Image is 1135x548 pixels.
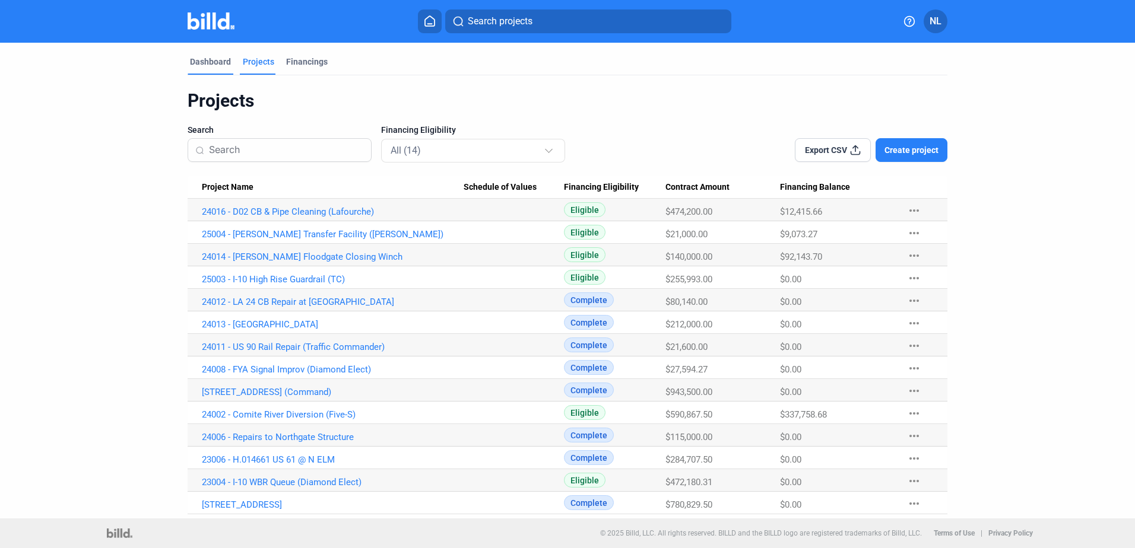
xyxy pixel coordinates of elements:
span: NL [930,14,941,28]
span: $21,600.00 [665,342,708,352]
span: Eligible [564,202,605,217]
span: $140,000.00 [665,251,712,262]
span: $943,500.00 [665,387,712,397]
span: $255,993.00 [665,274,712,285]
span: Project Name [202,182,253,193]
div: Projects [188,90,947,112]
mat-icon: more_horiz [907,294,921,308]
mat-icon: more_horiz [907,474,921,488]
a: 24008 - FYA Signal Improv (Diamond Elect) [202,364,464,375]
div: Projects [243,56,274,68]
button: Export CSV [795,138,871,162]
span: $284,707.50 [665,454,712,465]
mat-icon: more_horiz [907,203,921,218]
span: $590,867.50 [665,409,712,420]
span: $0.00 [780,342,801,352]
mat-icon: more_horiz [907,361,921,375]
mat-icon: more_horiz [907,384,921,398]
span: $0.00 [780,432,801,442]
b: Privacy Policy [988,529,1033,537]
div: Project Name [202,182,464,193]
p: | [981,529,982,537]
button: NL [924,9,947,33]
a: 23004 - I-10 WBR Queue (Diamond Elect) [202,477,464,488]
a: [STREET_ADDRESS] [202,499,464,510]
span: $0.00 [780,364,801,375]
mat-icon: more_horiz [907,339,921,353]
span: Complete [564,495,614,510]
b: Terms of Use [934,529,975,537]
span: Contract Amount [665,182,730,193]
span: $474,200.00 [665,206,712,217]
span: Eligible [564,247,605,262]
span: Financing Eligibility [564,182,639,193]
div: Financing Eligibility [564,182,665,193]
a: 24016 - D02 CB & Pipe Cleaning (Lafourche) [202,206,464,217]
button: Create project [876,138,947,162]
div: Dashboard [190,56,231,68]
div: Schedule of Values [464,182,565,193]
p: © 2025 Billd, LLC. All rights reserved. BILLD and the BILLD logo are registered trademarks of Bil... [600,529,922,537]
a: 25004 - [PERSON_NAME] Transfer Facility ([PERSON_NAME]) [202,229,464,240]
button: Search projects [445,9,731,33]
a: 24002 - Comite River Diversion (Five-S) [202,409,464,420]
span: Complete [564,450,614,465]
span: $472,180.31 [665,477,712,488]
span: Complete [564,383,614,397]
a: 24013 - [GEOGRAPHIC_DATA] [202,319,464,330]
span: $0.00 [780,297,801,307]
span: $0.00 [780,454,801,465]
mat-icon: more_horiz [907,429,921,443]
span: $0.00 [780,499,801,510]
img: logo [107,528,132,538]
a: 24014 - [PERSON_NAME] Floodgate Closing Winch [202,251,464,262]
span: Create project [884,144,939,156]
span: Complete [564,337,614,352]
span: Complete [564,315,614,330]
mat-icon: more_horiz [907,226,921,240]
mat-icon: more_horiz [907,451,921,466]
span: Eligible [564,225,605,240]
span: Financing Balance [780,182,850,193]
span: $0.00 [780,387,801,397]
span: $9,073.27 [780,229,817,240]
span: Complete [564,360,614,375]
a: [STREET_ADDRESS] (Command) [202,387,464,397]
span: Search projects [468,14,532,28]
span: Schedule of Values [464,182,537,193]
span: $780,829.50 [665,499,712,510]
a: 24011 - US 90 Rail Repair (Traffic Commander) [202,342,464,352]
span: Eligible [564,270,605,285]
span: $80,140.00 [665,297,708,307]
mat-select-trigger: All (14) [391,145,421,156]
mat-icon: more_horiz [907,406,921,420]
span: $12,415.66 [780,206,822,217]
span: $0.00 [780,319,801,330]
mat-icon: more_horiz [907,271,921,285]
span: $0.00 [780,274,801,285]
img: Billd Company Logo [188,12,234,30]
mat-icon: more_horiz [907,496,921,511]
mat-icon: more_horiz [907,248,921,263]
a: 23006 - H.014661 US 61 @ N ELM [202,454,464,465]
a: 24012 - LA 24 CB Repair at [GEOGRAPHIC_DATA] [202,297,464,307]
a: 24006 - Repairs to Northgate Structure [202,432,464,442]
input: Search [209,138,364,163]
div: Financing Balance [780,182,895,193]
span: Financing Eligibility [381,124,456,136]
span: Eligible [564,473,605,488]
span: Eligible [564,405,605,420]
span: $27,594.27 [665,364,708,375]
span: $115,000.00 [665,432,712,442]
a: 25003 - I-10 High Rise Guardrail (TC) [202,274,464,285]
span: Complete [564,292,614,307]
span: $92,143.70 [780,251,822,262]
span: $337,758.68 [780,409,827,420]
span: $0.00 [780,477,801,488]
div: Financings [286,56,328,68]
span: Search [188,124,214,136]
div: Contract Amount [665,182,780,193]
span: Complete [564,428,614,442]
mat-icon: more_horiz [907,316,921,330]
span: $21,000.00 [665,229,708,240]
